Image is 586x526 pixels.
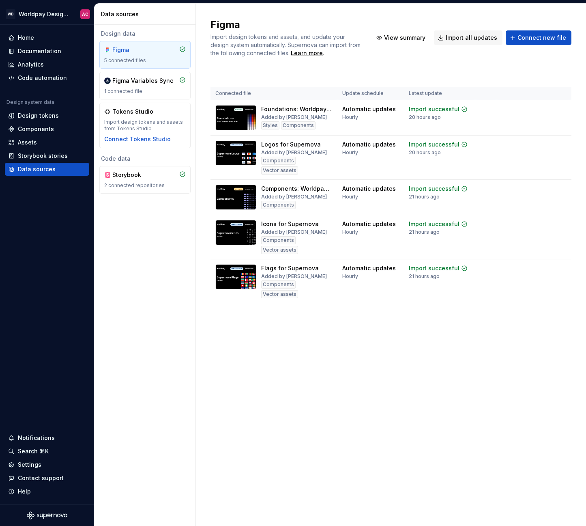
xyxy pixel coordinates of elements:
div: Components [261,157,296,165]
div: 20 hours ago [409,149,441,156]
div: Worldpay Design System [19,10,71,18]
div: Figma [112,46,151,54]
div: AC [82,11,88,17]
div: Assets [18,138,37,147]
a: Figma Variables Sync1 connected file [99,72,191,99]
div: Analytics [18,60,44,69]
button: Search ⌘K [5,445,89,458]
div: Hourly [342,273,358,280]
a: Code automation [5,71,89,84]
a: Data sources [5,163,89,176]
div: 21 hours ago [409,229,440,235]
button: Connect Tokens Studio [104,135,171,143]
button: Notifications [5,431,89,444]
div: Storybook [112,171,151,179]
a: Design tokens [5,109,89,122]
a: Learn more [291,49,323,57]
th: Connected file [210,87,337,100]
div: Foundations: Worldpay Design System [261,105,333,113]
div: Home [18,34,34,42]
div: Settings [18,461,41,469]
a: Storybook stories [5,149,89,162]
a: Components [5,123,89,136]
div: Components [281,121,316,129]
div: Notifications [18,434,55,442]
div: Help [18,487,31,496]
button: Contact support [5,472,89,485]
span: View summary [384,34,425,42]
div: Hourly [342,194,358,200]
div: Hourly [342,229,358,235]
div: Automatic updates [342,140,396,149]
div: Automatic updates [342,220,396,228]
div: Design system data [6,99,54,106]
a: Figma5 connected files [99,41,191,69]
div: Import successful [409,140,459,149]
div: Tokens Studio [112,108,153,116]
div: Added by [PERSON_NAME] [261,114,327,121]
a: Settings [5,458,89,471]
button: Import all updates [434,30,502,45]
a: Assets [5,136,89,149]
div: Added by [PERSON_NAME] [261,149,327,156]
div: Code data [99,155,191,163]
div: Automatic updates [342,185,396,193]
div: Components [261,201,296,209]
div: Added by [PERSON_NAME] [261,229,327,235]
div: Components [261,280,296,289]
div: 21 hours ago [409,273,440,280]
div: 20 hours ago [409,114,441,121]
th: Update schedule [337,87,404,100]
h2: Figma [210,18,363,31]
div: Data sources [18,165,56,173]
div: Automatic updates [342,105,396,113]
a: Storybook2 connected repositories [99,166,191,194]
div: Code automation [18,74,67,82]
div: 1 connected file [104,88,186,95]
div: Contact support [18,474,64,482]
div: Hourly [342,149,358,156]
span: Import all updates [446,34,497,42]
button: WDWorldpay Design SystemAC [2,5,92,23]
div: Data sources [101,10,192,18]
button: View summary [372,30,431,45]
div: Added by [PERSON_NAME] [261,194,327,200]
div: Components: Worldpay Design System [261,185,333,193]
div: Components [261,236,296,244]
div: Import successful [409,105,459,113]
a: Analytics [5,58,89,71]
div: Import successful [409,185,459,193]
div: Documentation [18,47,61,55]
div: Import successful [409,264,459,272]
div: Design data [99,30,191,38]
div: WD [6,9,15,19]
span: Connect new file [517,34,566,42]
div: Logos for Supernova [261,140,321,149]
div: Components [18,125,54,133]
div: Added by [PERSON_NAME] [261,273,327,280]
svg: Supernova Logo [27,511,67,520]
div: Vector assets [261,290,298,298]
button: Help [5,485,89,498]
div: Vector assets [261,166,298,175]
div: 5 connected files [104,57,186,64]
a: Documentation [5,45,89,58]
div: Design tokens [18,112,59,120]
div: Flags for Supernova [261,264,319,272]
div: Storybook stories [18,152,68,160]
div: Import successful [409,220,459,228]
div: 21 hours ago [409,194,440,200]
div: Automatic updates [342,264,396,272]
span: Import design tokens and assets, and update your design system automatically. Supernova can impor... [210,33,362,56]
a: Tokens StudioImport design tokens and assets from Tokens StudioConnect Tokens Studio [99,103,191,148]
div: 2 connected repositories [104,182,186,189]
div: Icons for Supernova [261,220,319,228]
a: Home [5,31,89,44]
div: Hourly [342,114,358,121]
div: Figma Variables Sync [112,77,173,85]
th: Latest update [404,87,475,100]
div: Import design tokens and assets from Tokens Studio [104,119,186,132]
